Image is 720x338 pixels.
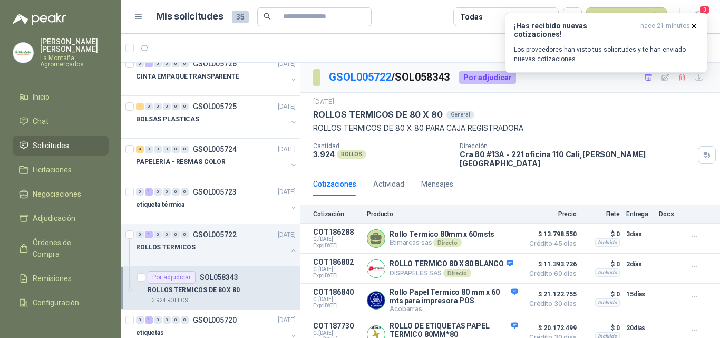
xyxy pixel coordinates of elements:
button: Nueva solicitud [586,7,667,26]
p: [DATE] [278,230,296,240]
span: Crédito 45 días [524,240,577,247]
p: COT186840 [313,288,361,296]
div: 0 [172,146,180,153]
p: Etimarcas sas [390,238,494,247]
p: Dirección [460,142,694,150]
span: C: [DATE] [313,330,361,336]
p: [DATE] [278,59,296,69]
p: GSOL005722 [193,231,237,238]
button: ¡Has recibido nuevas cotizaciones!hace 21 minutos Los proveedores han visto tus solicitudes y te ... [505,13,707,73]
p: Acobarras [390,305,518,313]
div: 1 [145,316,153,324]
span: C: [DATE] [313,236,361,243]
p: ROLLO TERMICO 80 X 80 BLANCO [390,259,513,269]
p: Rollo Termico 80mm x 60msts [390,230,494,238]
p: Cra 80 #13A - 221 oficina 110 Cali , [PERSON_NAME][GEOGRAPHIC_DATA] [460,150,694,168]
span: $ 11.393.726 [524,258,577,271]
div: 0 [136,188,144,196]
p: [DATE] [278,315,296,325]
h1: Mis solicitudes [156,9,223,24]
p: Cotización [313,210,361,218]
p: [DATE] [278,102,296,112]
p: GSOL005724 [193,146,237,153]
p: [DATE] [313,97,334,107]
div: 0 [154,103,162,110]
div: 0 [172,60,180,67]
div: Directo [443,269,471,277]
span: Adjudicación [33,213,75,224]
span: 3 [699,5,711,15]
div: 4 [136,146,144,153]
p: Rollo Papel Termico 80 mm x 60 mts para impresora POS [390,288,518,305]
div: Incluido [595,298,620,307]
p: $ 0 [583,288,620,301]
p: [DATE] [278,144,296,154]
a: GSOL005722 [329,71,391,83]
p: CINTA EMPAQUE TRANSPARENTE [136,72,239,82]
p: 20 días [626,322,653,334]
span: 35 [232,11,249,23]
p: Entrega [626,210,653,218]
span: Exp: [DATE] [313,243,361,249]
div: 0 [181,231,189,238]
p: ROLLOS TERMICOS DE 80 X 80 PARA CAJA REGISTRADORA [313,122,707,134]
div: 0 [181,188,189,196]
p: Producto [367,210,518,218]
p: $ 0 [583,258,620,271]
p: 2 días [626,258,653,271]
a: Chat [13,111,109,131]
span: Órdenes de Compra [33,237,99,260]
a: Solicitudes [13,136,109,156]
a: Por adjudicarSOL058343ROLLOS TERMICOS DE 80 X 803.924 ROLLOS [121,267,300,310]
p: 3.924 [313,150,335,159]
a: 0 1 0 0 0 0 GSOL005726[DATE] CINTA EMPAQUE TRANSPARENTE [136,57,298,91]
a: Negociaciones [13,184,109,204]
div: 0 [181,146,189,153]
div: 0 [163,60,171,67]
div: 1 [145,231,153,238]
p: DISPAPELES SAS [390,269,513,277]
div: 0 [181,103,189,110]
img: Company Logo [13,43,33,63]
p: ROLLOS TERMICOS DE 80 X 80 [148,285,240,295]
div: 0 [136,231,144,238]
p: Precio [524,210,577,218]
a: Licitaciones [13,160,109,180]
span: Crédito 60 días [524,271,577,277]
a: 1 0 0 0 0 0 GSOL005725[DATE] BOLSAS PLASTICAS [136,100,298,134]
a: Remisiones [13,268,109,288]
div: 0 [154,316,162,324]
div: Incluido [595,268,620,277]
span: search [264,13,271,20]
div: 0 [154,188,162,196]
div: ROLLOS [337,150,366,159]
div: 1 [136,103,144,110]
span: Configuración [33,297,79,308]
p: 15 días [626,288,653,301]
span: C: [DATE] [313,296,361,303]
p: GSOL005725 [193,103,237,110]
p: Docs [659,210,680,218]
p: COT186802 [313,258,361,266]
p: SOL058343 [200,274,238,281]
span: $ 13.798.550 [524,228,577,240]
a: 0 1 0 0 0 0 GSOL005723[DATE] etiqueta térmica [136,186,298,219]
p: COT187730 [313,322,361,330]
span: Inicio [33,91,50,103]
a: Configuración [13,293,109,313]
div: Actividad [373,178,404,190]
div: 0 [136,316,144,324]
span: Solicitudes [33,140,69,151]
div: Todas [460,11,482,23]
div: 0 [154,231,162,238]
span: $ 21.122.755 [524,288,577,301]
span: Exp: [DATE] [313,273,361,279]
p: ROLLOS TERMICOS [136,243,196,253]
a: Órdenes de Compra [13,233,109,264]
p: $ 0 [583,228,620,240]
div: Por adjudicar [459,71,516,84]
a: 0 1 0 0 0 0 GSOL005722[DATE] ROLLOS TERMICOS [136,228,298,262]
span: Crédito 30 días [524,301,577,307]
img: Logo peakr [13,13,66,25]
div: 0 [172,231,180,238]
